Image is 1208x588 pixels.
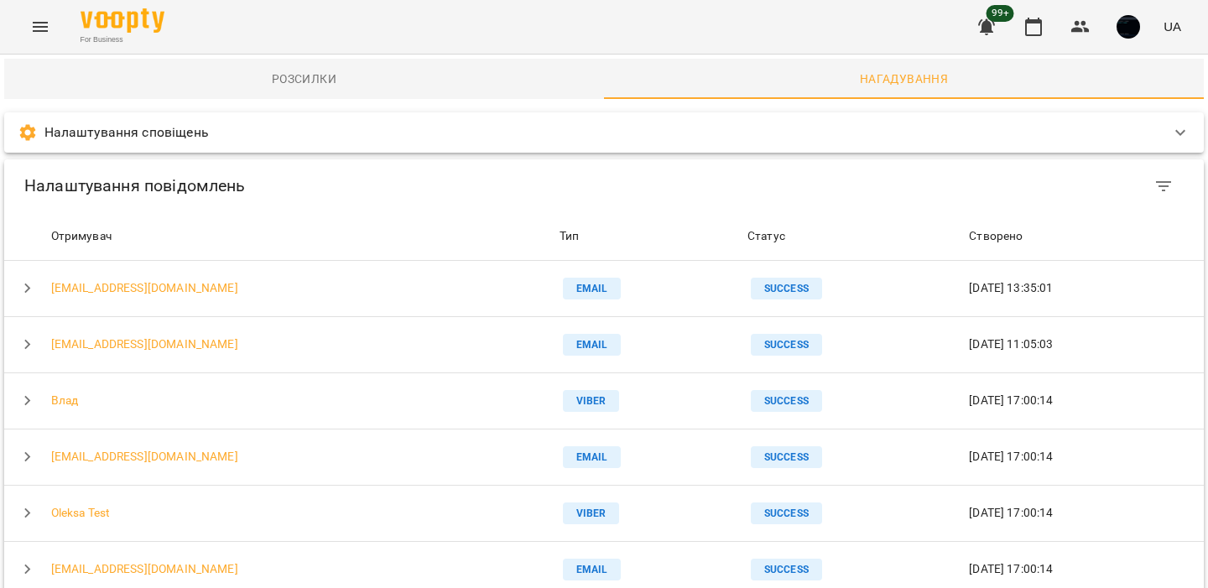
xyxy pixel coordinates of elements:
[751,446,822,468] p: SUCCESS
[44,122,209,143] p: Налаштування сповіщень
[747,226,785,247] div: Sort
[4,112,1204,153] div: Налаштування сповіщень
[51,281,238,294] a: [EMAIL_ADDRESS][DOMAIN_NAME]
[563,390,620,412] p: VIBER
[4,59,1204,99] div: messaging tabs
[747,226,785,247] div: Статус
[563,502,620,524] p: VIBER
[51,393,79,407] a: Влад
[51,226,112,247] div: Sort
[966,316,1204,372] td: [DATE] 11:05:03
[751,502,822,524] p: SUCCESS
[563,446,622,468] p: EMAIL
[563,278,622,299] p: EMAIL
[751,278,822,299] p: SUCCESS
[51,337,238,351] a: [EMAIL_ADDRESS][DOMAIN_NAME]
[81,34,164,45] span: For Business
[969,226,1200,247] span: Створено
[966,429,1204,485] td: [DATE] 17:00:14
[1157,11,1188,42] button: UA
[51,562,238,575] a: [EMAIL_ADDRESS][DOMAIN_NAME]
[51,506,111,519] a: Oleksa Test
[51,450,238,463] a: [EMAIL_ADDRESS][DOMAIN_NAME]
[14,69,594,89] span: Розсилки
[560,226,579,247] div: Sort
[966,485,1204,541] td: [DATE] 17:00:14
[560,226,579,247] div: Тип
[81,8,164,33] img: Voopty Logo
[1143,166,1184,206] button: Filter Table
[1117,15,1140,39] img: 70f1f051df343a6fb468a105ee959377.png
[4,159,1204,213] div: Table Toolbar
[751,334,822,356] p: SUCCESS
[20,7,60,47] button: Menu
[751,390,822,412] p: SUCCESS
[563,559,622,580] p: EMAIL
[51,226,553,247] span: Отримувач
[966,261,1204,317] td: [DATE] 13:35:01
[24,173,695,199] h6: Налаштування повідомлень
[969,226,1023,247] div: Sort
[747,226,962,247] span: Статус
[614,69,1194,89] span: Нагадування
[563,334,622,356] p: EMAIL
[751,559,822,580] p: SUCCESS
[966,372,1204,429] td: [DATE] 17:00:14
[51,226,112,247] div: Отримувач
[987,5,1014,22] span: 99+
[560,226,741,247] span: Тип
[969,226,1023,247] div: Створено
[1164,18,1181,35] span: UA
